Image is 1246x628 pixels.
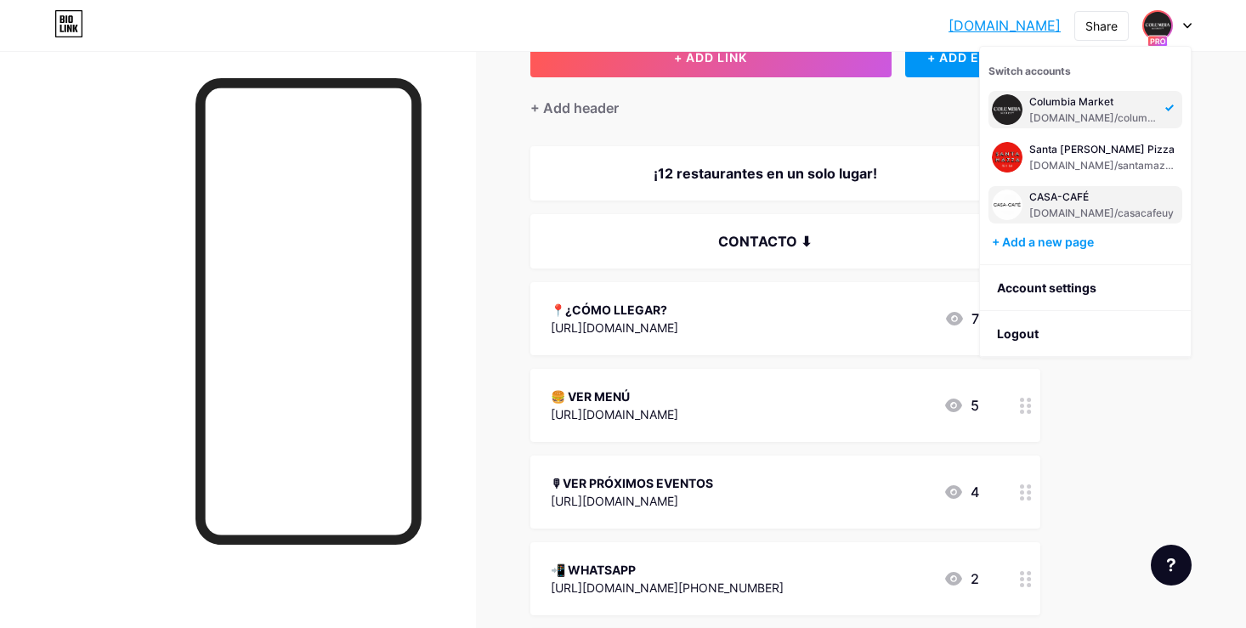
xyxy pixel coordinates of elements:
[551,231,979,252] div: CONTACTO ⬇
[551,163,979,184] div: ¡12 restaurantes en un solo lugar!
[1029,111,1160,125] div: [DOMAIN_NAME]/columbiamarket
[980,311,1191,357] li: Logout
[551,319,678,337] div: [URL][DOMAIN_NAME]
[980,265,1191,311] a: Account settings
[530,37,892,77] button: + ADD LINK
[1029,143,1179,156] div: Santa [PERSON_NAME] Pizza
[1029,190,1174,204] div: CASA-CAFÉ
[992,190,1022,220] img: Martin Alvarez
[992,234,1182,251] div: + Add a new page
[551,405,678,423] div: [URL][DOMAIN_NAME]
[992,94,1022,125] img: Martin Alvarez
[551,492,713,510] div: [URL][DOMAIN_NAME]
[943,482,979,502] div: 4
[551,474,713,492] div: 🎙VER PRÓXIMOS EVENTOS
[551,301,678,319] div: 📍¿CÓMO LLEGAR?
[1029,95,1160,109] div: Columbia Market
[944,308,979,329] div: 7
[943,395,979,416] div: 5
[674,50,747,65] span: + ADD LINK
[551,561,784,579] div: 📲 WHATSAPP
[551,388,678,405] div: 🍔 VER MENÚ
[1085,17,1118,35] div: Share
[551,579,784,597] div: [URL][DOMAIN_NAME][PHONE_NUMBER]
[949,15,1061,36] a: [DOMAIN_NAME]
[1029,159,1179,173] div: [DOMAIN_NAME]/santamazzapizza
[988,65,1071,77] span: Switch accounts
[943,569,979,589] div: 2
[1029,207,1174,220] div: [DOMAIN_NAME]/casacafeuy
[1144,12,1171,39] img: Martin Alvarez
[530,98,619,118] div: + Add header
[905,37,1040,77] div: + ADD EMBED
[992,142,1022,173] img: Martin Alvarez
